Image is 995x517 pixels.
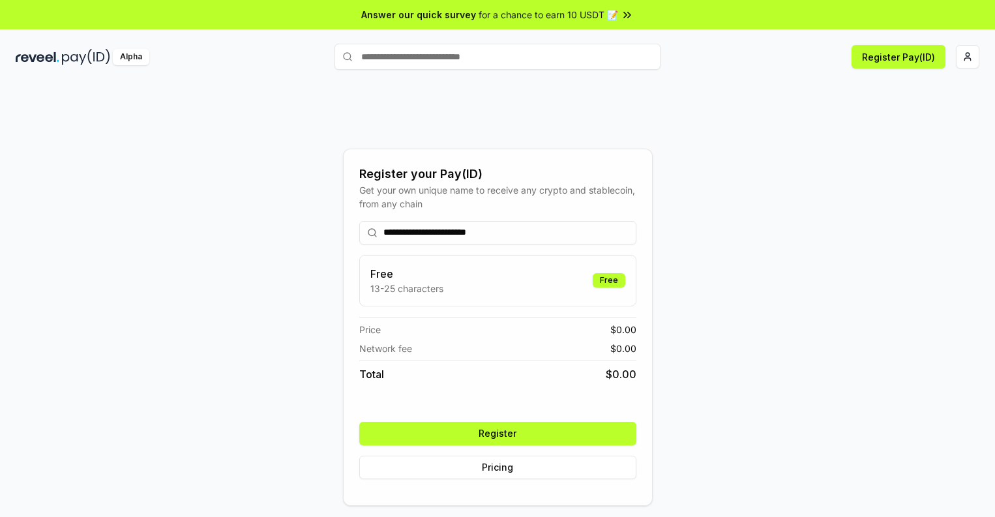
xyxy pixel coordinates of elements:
[113,49,149,65] div: Alpha
[610,323,636,336] span: $ 0.00
[370,282,443,295] p: 13-25 characters
[359,456,636,479] button: Pricing
[359,422,636,445] button: Register
[606,366,636,382] span: $ 0.00
[359,323,381,336] span: Price
[359,165,636,183] div: Register your Pay(ID)
[370,266,443,282] h3: Free
[16,49,59,65] img: reveel_dark
[361,8,476,22] span: Answer our quick survey
[359,366,384,382] span: Total
[62,49,110,65] img: pay_id
[479,8,618,22] span: for a chance to earn 10 USDT 📝
[610,342,636,355] span: $ 0.00
[852,45,945,68] button: Register Pay(ID)
[359,342,412,355] span: Network fee
[359,183,636,211] div: Get your own unique name to receive any crypto and stablecoin, from any chain
[593,273,625,288] div: Free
